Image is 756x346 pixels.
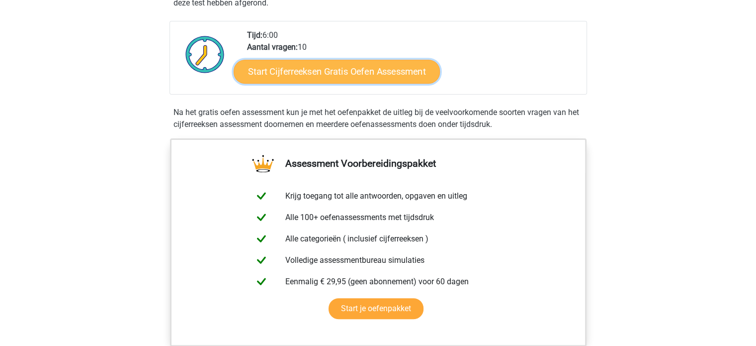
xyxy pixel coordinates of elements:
[180,29,230,79] img: Klok
[247,42,298,52] b: Aantal vragen:
[169,107,587,130] div: Na het gratis oefen assessment kun je met het oefenpakket de uitleg bij de veelvoorkomende soorte...
[240,29,586,94] div: 6:00 10
[329,298,423,319] a: Start je oefenpakket
[234,59,440,83] a: Start Cijferreeksen Gratis Oefen Assessment
[247,30,262,40] b: Tijd:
